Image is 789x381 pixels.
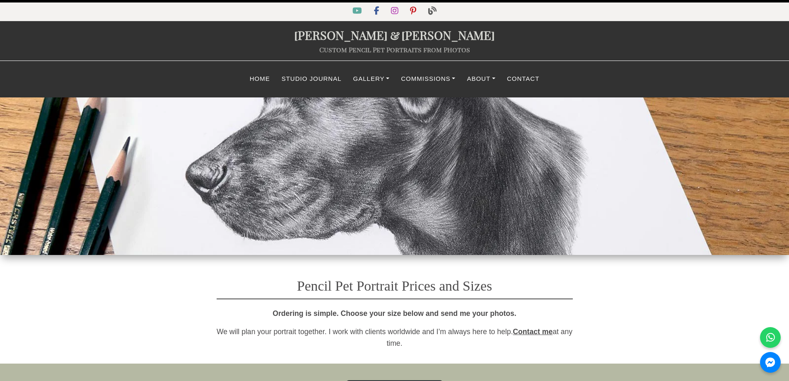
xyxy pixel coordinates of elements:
a: Contact [501,71,545,87]
a: Blog [423,8,442,15]
a: Studio Journal [276,71,347,87]
a: Gallery [347,71,396,87]
a: Pinterest [405,8,423,15]
a: Commissions [395,71,461,87]
h1: Pencil Pet Portrait Prices and Sizes [217,265,573,299]
a: Facebook [369,8,386,15]
p: We will plan your portrait together. I work with clients worldwide and I’m always here to help. a... [217,326,573,349]
a: Instagram [386,8,405,15]
a: Home [244,71,276,87]
a: WhatsApp [760,327,781,348]
a: About [461,71,501,87]
a: Contact me [513,328,553,336]
p: Ordering is simple. Choose your size below and send me your photos. [217,308,573,319]
span: & [388,27,401,43]
a: Custom Pencil Pet Portraits from Photos [319,45,470,54]
a: [PERSON_NAME]&[PERSON_NAME] [294,27,495,43]
a: YouTube [347,8,369,15]
a: Messenger [760,352,781,373]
